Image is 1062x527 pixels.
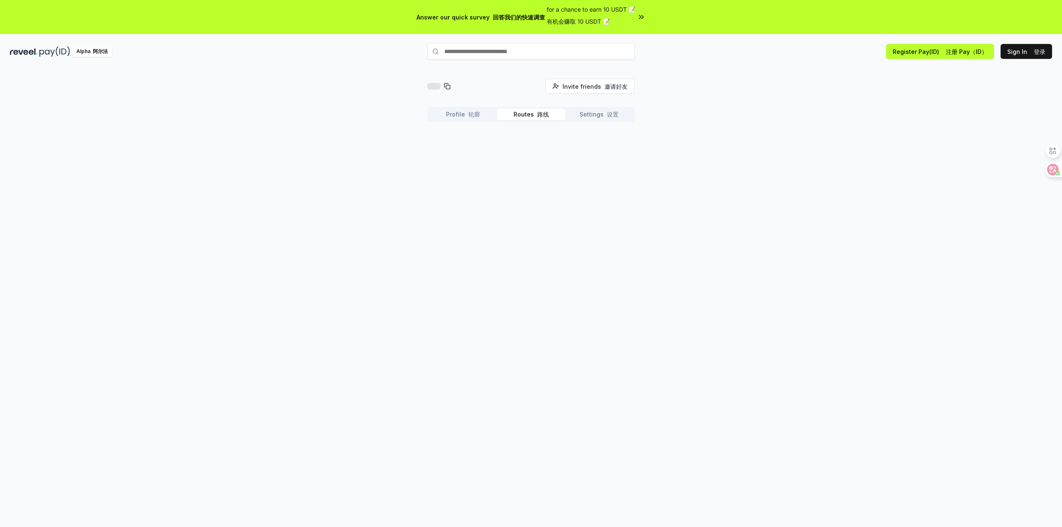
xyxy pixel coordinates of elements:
[563,82,628,91] span: Invite friends
[547,18,610,25] font: 有机会赚取 10 USDT 📝
[547,5,636,29] span: for a chance to earn 10 USDT 📝
[1034,48,1045,55] font: 登录
[607,111,619,118] font: 设置
[565,109,633,120] button: Settings
[546,79,635,94] button: Invite friends 邀请好友
[10,46,38,57] img: reveel_dark
[93,48,108,54] font: 阿尔法
[604,83,628,90] font: 邀请好友
[946,48,987,55] font: 注册 Pay（ID）
[39,46,70,57] img: pay_id
[497,109,565,120] button: Routes
[493,14,545,21] font: 回答我们的快速调查
[429,109,497,120] button: Profile
[537,111,549,118] font: 路线
[72,46,112,57] div: Alpha
[417,13,545,22] span: Answer our quick survey
[886,44,994,59] button: Register Pay(ID) 注册 Pay（ID）
[1001,44,1052,59] button: Sign In 登录
[468,111,480,118] font: 轮廓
